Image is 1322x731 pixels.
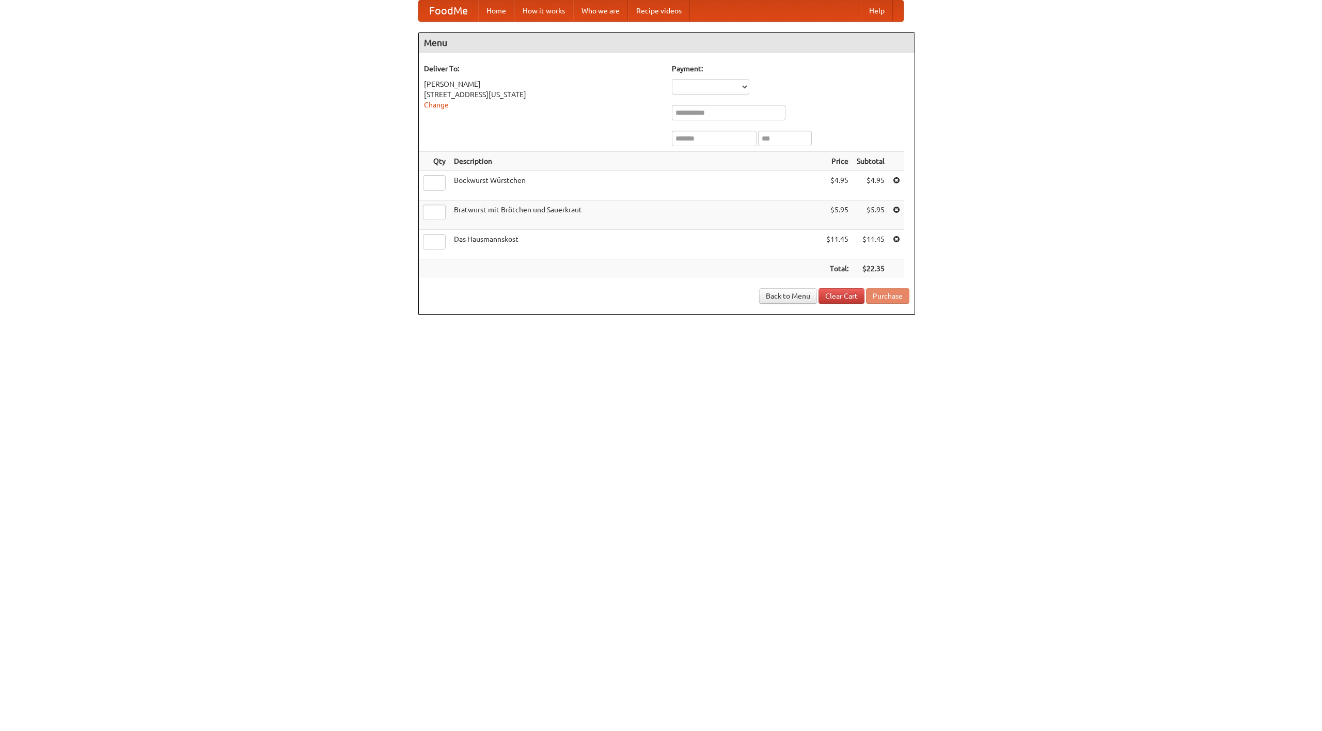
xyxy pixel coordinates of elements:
[450,152,822,171] th: Description
[866,288,909,304] button: Purchase
[759,288,817,304] a: Back to Menu
[450,171,822,200] td: Bockwurst Würstchen
[822,200,853,230] td: $5.95
[450,200,822,230] td: Bratwurst mit Brötchen und Sauerkraut
[628,1,690,21] a: Recipe videos
[419,152,450,171] th: Qty
[822,259,853,278] th: Total:
[853,200,889,230] td: $5.95
[478,1,514,21] a: Home
[450,230,822,259] td: Das Hausmannskost
[672,64,909,74] h5: Payment:
[424,89,662,100] div: [STREET_ADDRESS][US_STATE]
[419,1,478,21] a: FoodMe
[424,64,662,74] h5: Deliver To:
[424,79,662,89] div: [PERSON_NAME]
[822,230,853,259] td: $11.45
[853,259,889,278] th: $22.35
[424,101,449,109] a: Change
[822,152,853,171] th: Price
[861,1,893,21] a: Help
[853,152,889,171] th: Subtotal
[819,288,864,304] a: Clear Cart
[853,171,889,200] td: $4.95
[419,33,915,53] h4: Menu
[822,171,853,200] td: $4.95
[853,230,889,259] td: $11.45
[514,1,573,21] a: How it works
[573,1,628,21] a: Who we are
